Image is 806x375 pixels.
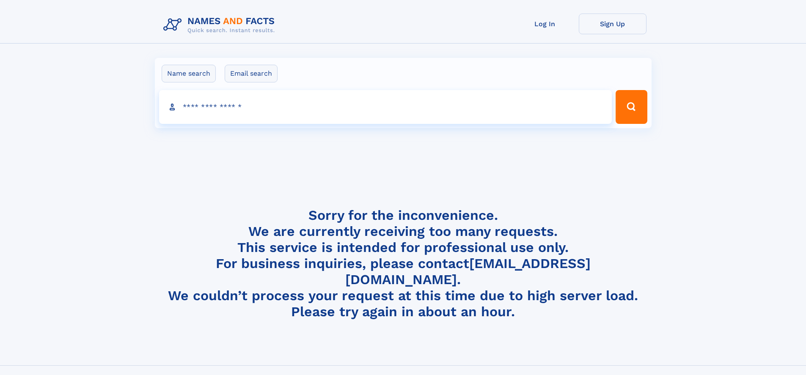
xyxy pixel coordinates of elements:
[579,14,646,34] a: Sign Up
[160,207,646,320] h4: Sorry for the inconvenience. We are currently receiving too many requests. This service is intend...
[225,65,278,82] label: Email search
[345,255,591,287] a: [EMAIL_ADDRESS][DOMAIN_NAME]
[160,14,282,36] img: Logo Names and Facts
[159,90,612,124] input: search input
[616,90,647,124] button: Search Button
[511,14,579,34] a: Log In
[162,65,216,82] label: Name search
